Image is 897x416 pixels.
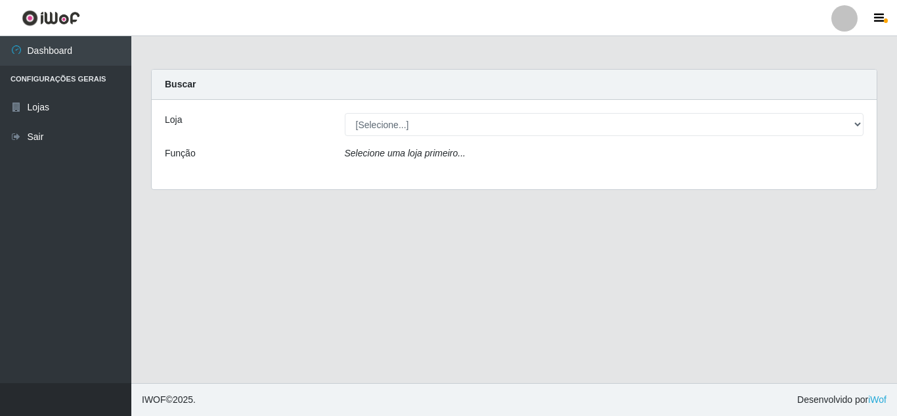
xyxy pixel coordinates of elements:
[868,394,886,405] a: iWof
[165,147,196,160] label: Função
[345,148,466,158] i: Selecione uma loja primeiro...
[165,79,196,89] strong: Buscar
[22,10,80,26] img: CoreUI Logo
[142,394,166,405] span: IWOF
[165,113,182,127] label: Loja
[797,393,886,407] span: Desenvolvido por
[142,393,196,407] span: © 2025 .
